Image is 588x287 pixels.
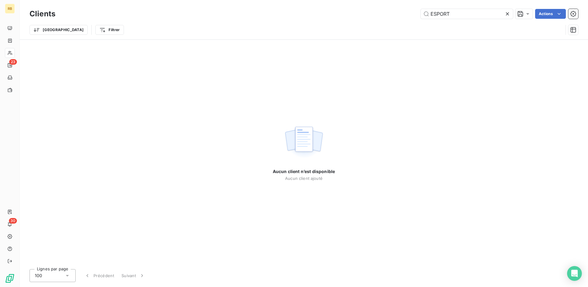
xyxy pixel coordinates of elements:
button: [GEOGRAPHIC_DATA] [30,25,88,35]
span: 23 [9,59,17,65]
span: Aucun client ajouté [285,176,323,181]
input: Rechercher [421,9,513,19]
a: 23 [5,60,14,70]
button: Filtrer [95,25,124,35]
img: empty state [284,123,324,161]
button: Actions [535,9,566,19]
span: 100 [35,273,42,279]
button: Suivant [118,269,149,282]
span: Aucun client n’est disponible [273,168,335,175]
h3: Clients [30,8,55,19]
div: Open Intercom Messenger [567,266,582,281]
button: Précédent [81,269,118,282]
img: Logo LeanPay [5,273,15,283]
span: 30 [9,218,17,224]
div: RB [5,4,15,14]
